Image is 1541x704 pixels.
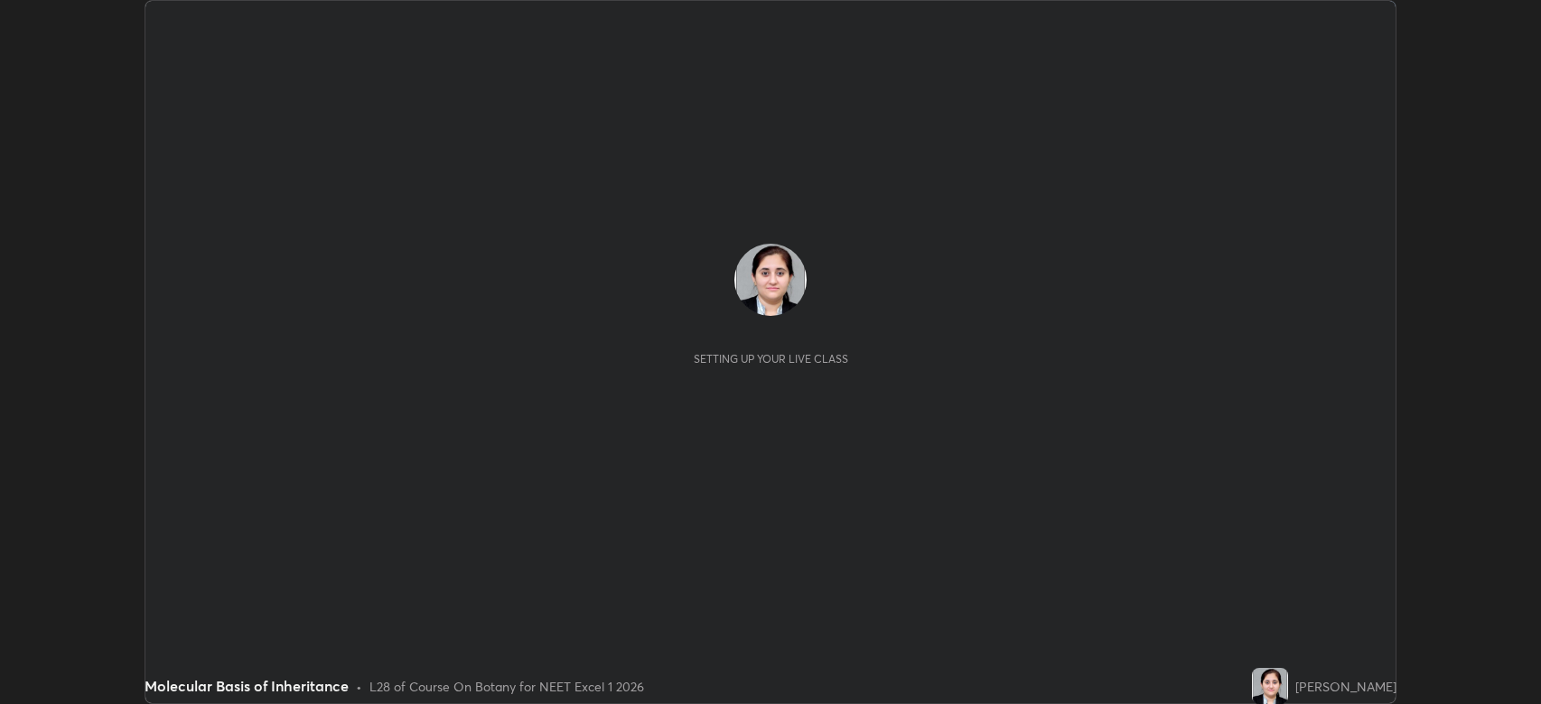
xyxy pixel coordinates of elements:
[356,677,362,696] div: •
[694,352,848,366] div: Setting up your live class
[1295,677,1396,696] div: [PERSON_NAME]
[1252,668,1288,704] img: b22a7a3a0eec4d5ca54ced57e8c01dd8.jpg
[734,244,807,316] img: b22a7a3a0eec4d5ca54ced57e8c01dd8.jpg
[145,675,349,697] div: Molecular Basis of Inheritance
[369,677,644,696] div: L28 of Course On Botany for NEET Excel 1 2026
